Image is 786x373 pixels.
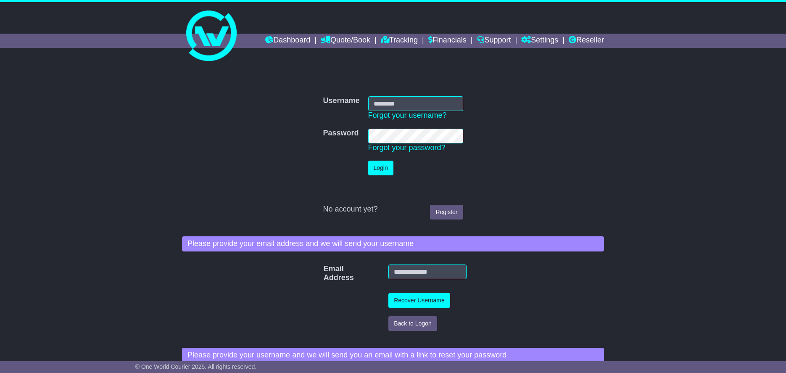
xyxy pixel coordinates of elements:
a: Reseller [569,34,604,48]
a: Settings [521,34,558,48]
div: No account yet? [323,205,463,214]
button: Back to Logon [388,316,437,331]
a: Quote/Book [321,34,370,48]
a: Support [477,34,511,48]
label: Password [323,129,359,138]
button: Login [368,161,393,175]
a: Financials [428,34,467,48]
a: Forgot your username? [368,111,447,119]
label: Email Address [319,265,335,283]
span: © One World Courier 2025. All rights reserved. [135,363,257,370]
a: Forgot your password? [368,143,446,152]
label: Username [323,96,359,106]
a: Register [430,205,463,220]
div: Please provide your email address and we will send your username [182,236,604,251]
button: Recover Username [388,293,450,308]
a: Tracking [381,34,418,48]
a: Dashboard [265,34,310,48]
div: Please provide your username and we will send you an email with a link to reset your password [182,348,604,363]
